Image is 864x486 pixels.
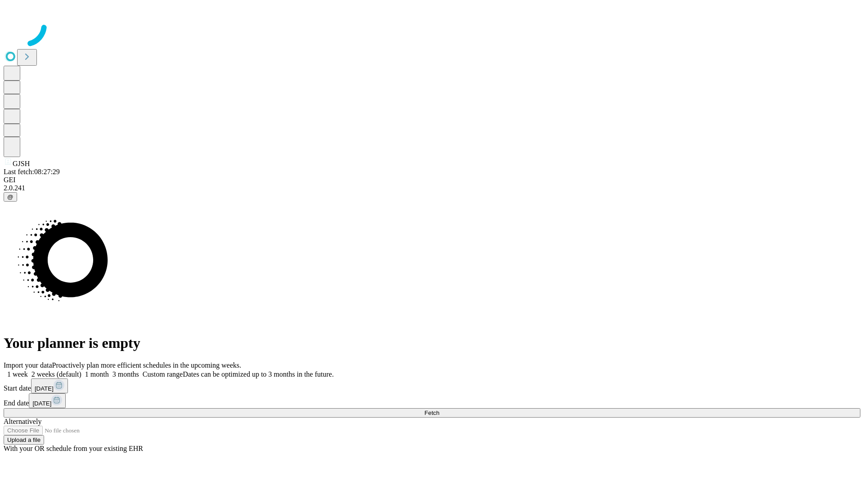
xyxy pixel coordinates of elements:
[4,418,41,425] span: Alternatively
[183,370,333,378] span: Dates can be optimized up to 3 months in the future.
[4,192,17,202] button: @
[4,435,44,445] button: Upload a file
[4,335,860,351] h1: Your planner is empty
[4,184,860,192] div: 2.0.241
[85,370,109,378] span: 1 month
[4,378,860,393] div: Start date
[4,408,860,418] button: Fetch
[143,370,183,378] span: Custom range
[7,193,13,200] span: @
[4,176,860,184] div: GEI
[7,370,28,378] span: 1 week
[112,370,139,378] span: 3 months
[4,445,143,452] span: With your OR schedule from your existing EHR
[29,393,66,408] button: [DATE]
[52,361,241,369] span: Proactively plan more efficient schedules in the upcoming weeks.
[32,400,51,407] span: [DATE]
[31,378,68,393] button: [DATE]
[13,160,30,167] span: GJSH
[424,409,439,416] span: Fetch
[4,168,60,175] span: Last fetch: 08:27:29
[35,385,54,392] span: [DATE]
[4,361,52,369] span: Import your data
[4,393,860,408] div: End date
[31,370,81,378] span: 2 weeks (default)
